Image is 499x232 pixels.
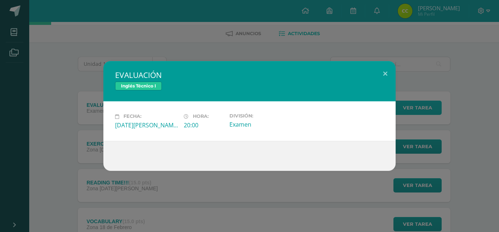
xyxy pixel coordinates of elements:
button: Close (Esc) [375,61,396,86]
span: Fecha: [123,114,141,119]
label: División: [229,113,292,119]
span: Inglés Técnico I [115,82,162,90]
div: 20:00 [184,121,224,129]
div: [DATE][PERSON_NAME] [115,121,178,129]
h2: EVALUACIÓN [115,70,384,80]
span: Hora: [193,114,209,119]
div: Examen [229,120,292,128]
